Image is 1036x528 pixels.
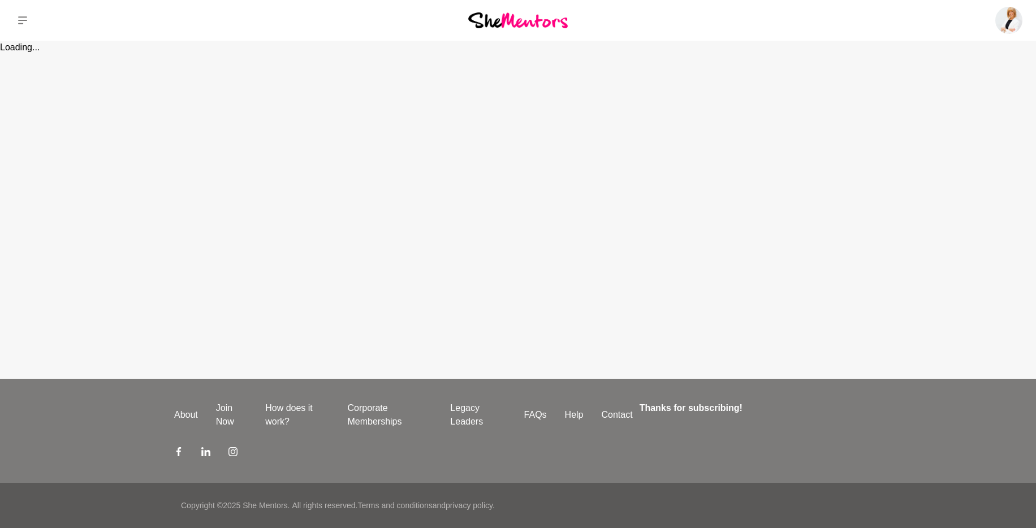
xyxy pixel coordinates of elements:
[640,401,855,415] h4: Thanks for subscribing!
[593,408,642,422] a: Contact
[338,401,441,429] a: Corporate Memberships
[357,501,432,510] a: Terms and conditions
[165,408,207,422] a: About
[515,408,556,422] a: FAQs
[174,447,183,460] a: Facebook
[446,501,493,510] a: privacy policy
[441,401,515,429] a: Legacy Leaders
[181,500,290,512] p: Copyright © 2025 She Mentors .
[995,7,1022,34] img: Kat Millar
[468,12,568,28] img: She Mentors Logo
[292,500,494,512] p: All rights reserved. and .
[556,408,593,422] a: Help
[201,447,210,460] a: LinkedIn
[256,401,338,429] a: How does it work?
[228,447,238,460] a: Instagram
[207,401,256,429] a: Join Now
